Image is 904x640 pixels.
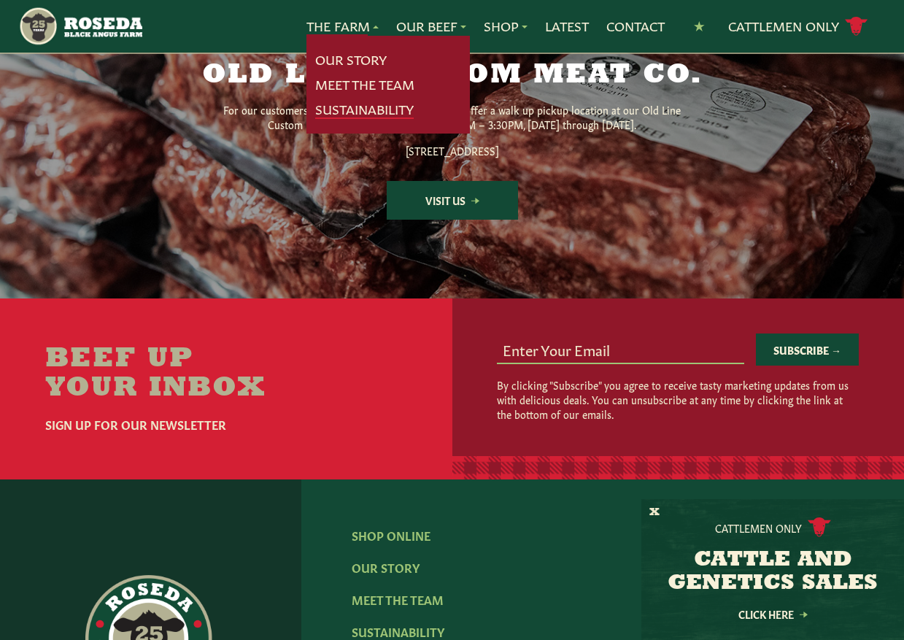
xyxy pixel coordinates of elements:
[497,335,744,363] input: Enter Your Email
[545,17,589,36] a: Latest
[315,75,414,94] a: Meet The Team
[707,609,838,619] a: Click Here
[219,102,686,131] p: For our customers located closer to the city, we also offer a walk up pickup location at our Old ...
[497,377,859,421] p: By clicking "Subscribe" you agree to receive tasty marketing updates from us with delicious deals...
[315,50,387,69] a: Our Story
[45,415,407,433] h6: Sign Up For Our Newsletter
[387,181,518,220] a: Visit Us
[306,17,379,36] a: The Farm
[219,143,686,158] p: [STREET_ADDRESS]
[728,14,868,39] a: Cattlemen Only
[172,61,733,90] h2: Old Line Custom Meat Co.
[715,520,802,535] p: Cattlemen Only
[352,559,420,575] a: Our Story
[606,17,665,36] a: Contact
[649,505,660,520] button: X
[756,334,859,366] button: Subscribe →
[18,6,142,47] img: https://roseda.com/wp-content/uploads/2021/05/roseda-25-header.png
[45,345,407,404] h2: Beef Up Your Inbox
[660,549,886,595] h3: CATTLE AND GENETICS SALES
[352,591,444,607] a: Meet The Team
[484,17,528,36] a: Shop
[352,527,430,543] a: Shop Online
[315,100,414,119] a: Sustainability
[352,623,444,639] a: Sustainability
[808,517,831,537] img: cattle-icon.svg
[396,17,466,36] a: Our Beef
